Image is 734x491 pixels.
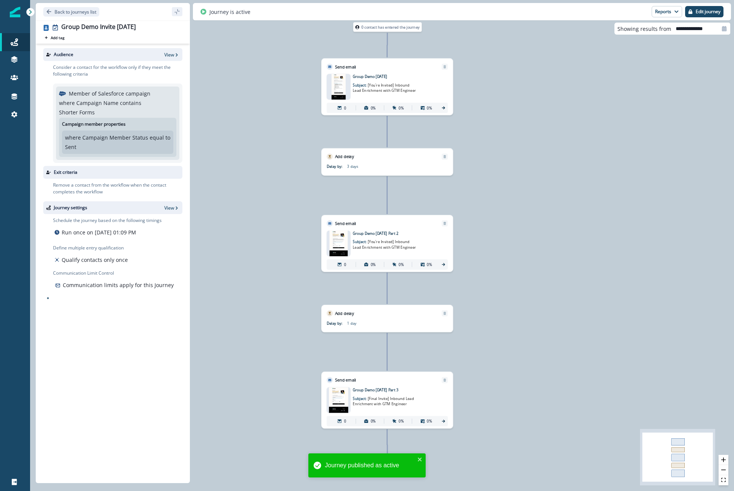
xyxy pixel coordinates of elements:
[353,231,435,236] p: Group Demo [DATE] Part 2
[51,35,64,40] p: Add tag
[43,35,66,41] button: Add tag
[371,105,376,110] p: 0%
[332,74,346,100] img: email asset unavailable
[335,310,354,316] p: Add delay
[59,99,75,107] p: where
[172,7,182,16] button: sidebar collapse toggle
[399,262,404,267] p: 0%
[353,236,417,250] p: Subject:
[353,393,417,407] p: Subject:
[329,231,347,256] img: email asset unavailable
[209,8,250,16] p: Journey is active
[399,105,404,110] p: 0%
[335,154,354,160] p: Add delay
[427,418,432,424] p: 0%
[719,465,728,475] button: zoom out
[321,148,453,176] div: Add delayRemoveDelay by:3 days
[76,99,118,107] p: Campaign Name
[353,79,417,93] p: Subject:
[353,239,416,249] span: [You're Invited] Inbound Lead Enrichment with GTM Engineer
[399,418,404,424] p: 0%
[427,105,432,110] p: 0%
[10,7,20,17] img: Inflection
[65,143,76,151] p: Sent
[55,9,96,15] p: Back to journeys list
[335,377,356,383] p: Send email
[347,164,411,169] p: 3 days
[150,134,170,141] p: equal to
[321,372,453,429] div: Send emailRemoveemail asset unavailableGroup Demo [DATE] Part 3Subject: [Final Invite] Inbound Le...
[65,134,81,141] p: where
[327,164,347,169] p: Delay by:
[164,205,174,211] p: View
[344,105,346,110] p: 0
[53,245,129,251] p: Define multiple entry qualification
[321,305,453,332] div: Add delayRemoveDelay by:1 day
[59,108,95,116] p: Shorter Forms
[43,7,99,17] button: Go back
[82,134,148,141] p: Campaign Member Status
[338,22,437,32] div: 0 contact has entered the journey
[53,182,182,195] p: Remove a contact from the workflow when the contact completes the workflow
[164,52,174,58] p: View
[53,270,182,277] p: Communication Limit Control
[617,25,671,33] p: Showing results from
[53,64,182,78] p: Consider a contact for the workflow only if they meet the following criteria
[321,58,453,116] div: Send emailRemoveemail asset unavailableGroup Demo [DATE]Subject: [You're Invited] Inbound Lead En...
[417,456,423,462] button: close
[61,23,136,32] div: Group Demo Invite [DATE]
[327,321,347,326] p: Delay by:
[371,262,376,267] p: 0%
[164,205,179,211] button: View
[427,262,432,267] p: 0%
[321,215,453,272] div: Send emailRemoveemail asset unavailableGroup Demo [DATE] Part 2Subject: [You're Invited] Inbound ...
[347,321,411,326] p: 1 day
[685,6,723,17] button: Edit journey
[652,6,682,17] button: Reports
[353,396,414,406] span: [Final Invite] Inbound Lead Enrichment with GTM Engineer
[325,461,415,470] div: Journey published as active
[361,24,420,30] p: 0 contact has entered the journey
[54,169,77,176] p: Exit criteria
[335,220,356,226] p: Send email
[54,204,87,211] p: Journey settings
[62,256,128,264] p: Qualify contacts only once
[353,83,416,93] span: [You're Invited] Inbound Lead Enrichment with GTM Engineer
[62,228,136,236] p: Run once on [DATE] 01:09 PM
[696,9,720,14] p: Edit journey
[719,455,728,465] button: zoom in
[353,74,435,79] p: Group Demo [DATE]
[63,281,174,289] p: Communication limits apply for this Journey
[53,217,162,224] p: Schedule the journey based on the following timings
[69,90,150,97] p: Member of Salesforce campaign
[54,51,73,58] p: Audience
[164,52,179,58] button: View
[335,64,356,70] p: Send email
[719,475,728,485] button: fit view
[329,387,348,413] img: email asset unavailable
[62,121,126,128] p: Campaign member properties
[371,418,376,424] p: 0%
[344,262,346,267] p: 0
[120,99,141,107] p: contains
[344,418,346,424] p: 0
[353,387,435,392] p: Group Demo [DATE] Part 3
